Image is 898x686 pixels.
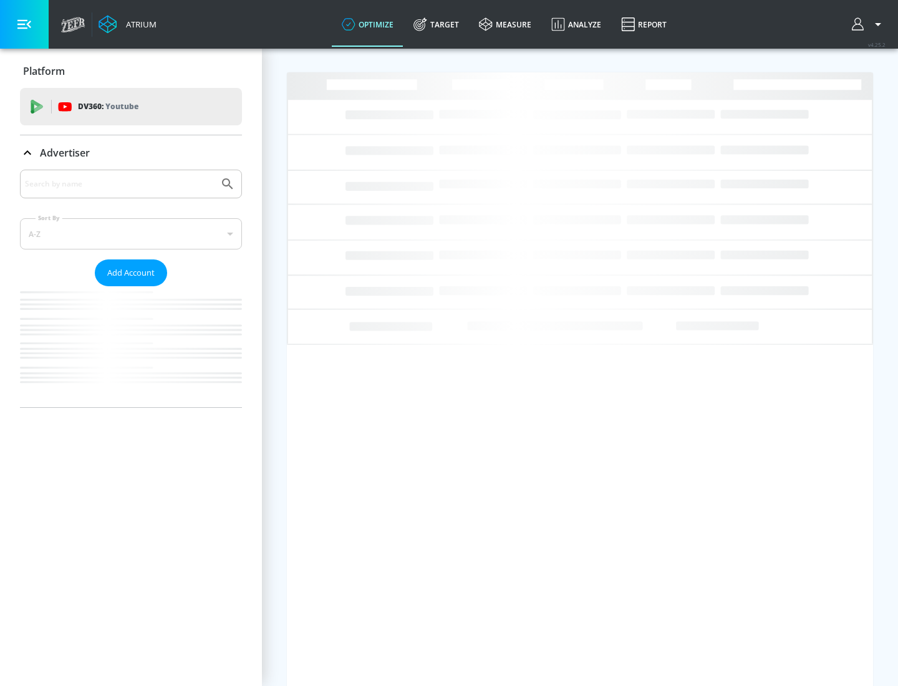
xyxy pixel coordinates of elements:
div: A-Z [20,218,242,249]
span: Add Account [107,266,155,280]
a: measure [469,2,541,47]
p: DV360: [78,100,138,114]
p: Advertiser [40,146,90,160]
div: Advertiser [20,135,242,170]
nav: list of Advertiser [20,286,242,407]
span: v 4.25.2 [868,41,886,48]
a: Target [403,2,469,47]
label: Sort By [36,214,62,222]
p: Youtube [105,100,138,113]
button: Add Account [95,259,167,286]
div: Atrium [121,19,157,30]
a: optimize [332,2,403,47]
div: DV360: Youtube [20,88,242,125]
a: Report [611,2,677,47]
div: Advertiser [20,170,242,407]
input: Search by name [25,176,214,192]
a: Analyze [541,2,611,47]
div: Platform [20,54,242,89]
a: Atrium [99,15,157,34]
p: Platform [23,64,65,78]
